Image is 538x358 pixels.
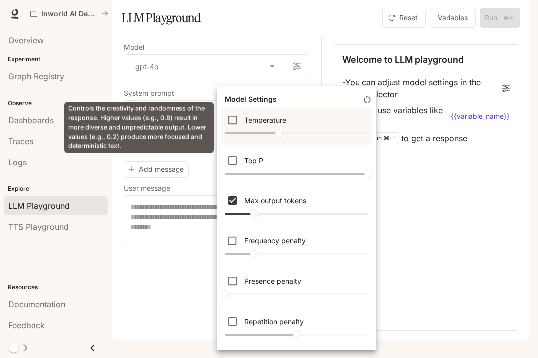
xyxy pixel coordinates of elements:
p: Top P [244,155,263,166]
div: Penalizes new tokens based on whether they appear in the generated text so far. Higher values inc... [221,269,372,306]
h6: Model Settings [221,90,281,108]
div: Controls the creativity and randomness of the response. Higher values (e.g., 0.8) result in more ... [64,102,214,153]
p: Max output tokens [244,195,306,206]
p: Repetition penalty [244,316,304,327]
div: Penalizes new tokens based on their existing frequency in the generated text. Higher values decre... [221,229,372,266]
p: Frequency penalty [244,235,306,246]
p: Temperature [244,115,286,125]
button: Reset to default [359,90,376,108]
div: Sets the maximum number of tokens (words or subwords) in the generated output. Directly controls ... [221,189,372,225]
div: Controls the creativity and randomness of the response. Higher values (e.g., 0.8) result in more ... [221,108,372,145]
p: Presence penalty [244,276,301,286]
div: Maintains diversity and naturalness by considering only the tokens with the highest cumulative pr... [221,149,372,185]
div: Penalizes new tokens based on whether they appear in the prompt or the generated text so far. Val... [221,310,372,346]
